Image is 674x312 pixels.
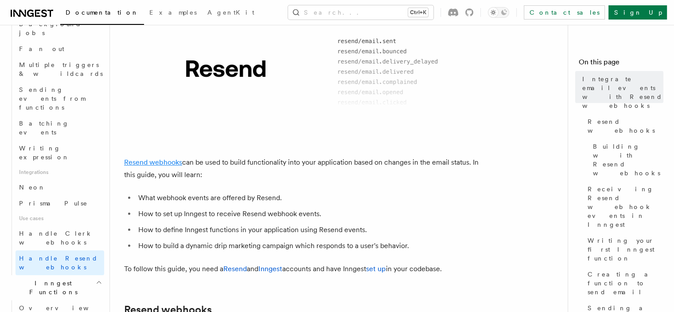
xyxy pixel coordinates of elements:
span: Receiving Resend webhook events in Inngest [588,185,663,229]
span: Inngest Functions [7,279,96,296]
a: Sending events from functions [16,82,104,115]
span: Handle Resend webhooks [19,255,98,271]
p: can be used to build functionality into your application based on changes in the email status. In... [124,156,479,181]
li: How to define Inngest functions in your application using Resend events. [136,224,479,236]
a: Background jobs [16,16,104,41]
span: Documentation [66,9,139,16]
span: Integrations [16,165,104,179]
li: What webhook events are offered by Resend. [136,192,479,204]
a: Creating a function to send email [584,266,663,300]
a: Contact sales [524,5,605,20]
span: Batching events [19,120,69,136]
span: Sending events from functions [19,86,85,111]
span: Resend webhooks [588,117,663,135]
a: Documentation [60,3,144,25]
a: Examples [144,3,202,24]
a: Receiving Resend webhook events in Inngest [584,181,663,233]
li: How to set up Inngest to receive Resend webhook events. [136,208,479,220]
a: Resend webhooks [584,114,663,138]
a: Integrate email events with Resend webhooks [579,71,663,114]
li: How to build a dynamic drip marketing campaign which responds to a user's behavior. [136,240,479,252]
span: Neon [19,184,46,191]
a: Fan out [16,41,104,57]
a: set up [366,265,386,273]
p: To follow this guide, you need a and accounts and have Inngest in your codebase. [124,263,479,275]
span: Integrate email events with Resend webhooks [582,75,663,110]
span: Use cases [16,211,104,225]
span: Examples [149,9,197,16]
button: Search...Ctrl+K [288,5,433,20]
a: Handle Clerk webhooks [16,225,104,250]
span: Building with Resend webhooks [593,142,663,178]
a: Writing your first Inngest function [584,233,663,266]
kbd: Ctrl+K [408,8,428,17]
a: Prisma Pulse [16,195,104,211]
button: Inngest Functions [7,275,104,300]
a: Building with Resend webhooks [589,138,663,181]
span: Prisma Pulse [19,200,88,207]
a: Neon [16,179,104,195]
span: Overview [19,304,110,312]
button: Toggle dark mode [488,7,509,18]
a: Resend webhooks [124,158,182,166]
span: Handle Clerk webhooks [19,230,93,246]
a: Sign Up [608,5,667,20]
a: Resend [223,265,247,273]
a: Multiple triggers & wildcards [16,57,104,82]
a: Handle Resend webhooks [16,250,104,275]
span: Writing expression [19,145,70,161]
a: AgentKit [202,3,260,24]
span: Multiple triggers & wildcards [19,61,103,77]
h4: On this page [579,57,663,71]
span: Creating a function to send email [588,270,663,296]
a: Inngest [258,265,282,273]
span: AgentKit [207,9,254,16]
a: Batching events [16,115,104,140]
span: Writing your first Inngest function [588,236,663,263]
img: Resend Logo [124,20,479,119]
span: Fan out [19,45,64,52]
a: Writing expression [16,140,104,165]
